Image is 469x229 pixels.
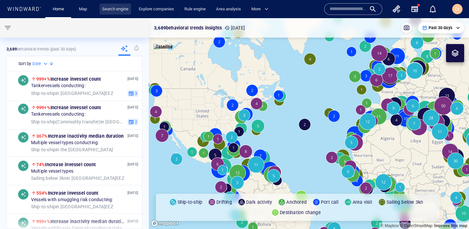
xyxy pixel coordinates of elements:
button: Home [48,4,69,15]
canvas: Map [149,18,469,229]
div: Date [32,61,49,67]
span: Tanker vessels conducting: [31,111,85,117]
span: in the [GEOGRAPHIC_DATA] [31,147,113,153]
a: Explore companies [136,4,177,15]
span: 554% [36,190,48,196]
span: Increase in vessel count [36,76,101,82]
p: behavioral trends (Past 30 days) [6,46,76,52]
a: Area analysis [213,4,244,15]
span: Increase in vessel count [36,105,101,110]
button: CL [451,3,464,16]
a: Home [50,4,67,15]
iframe: Chat [442,200,464,224]
a: OpenStreetMap [400,223,432,228]
strong: 3,689 [6,47,17,52]
p: [DATE] [127,76,138,82]
span: Multiple vessel types conducting: [31,140,99,146]
div: Past 30 days [422,25,460,31]
img: satellite [154,44,173,51]
span: Multiple vessel types [31,168,73,174]
p: Drifting [216,198,232,206]
p: Anchored [286,198,307,206]
span: in [GEOGRAPHIC_DATA] EEZ [31,90,113,96]
span: 999+% [36,105,50,110]
span: Ship-to-ship [31,147,56,152]
p: Area visit [353,198,372,206]
h6: Sort by [18,61,31,67]
div: Notification center [429,5,437,13]
p: Ship-to-ship [178,198,202,206]
button: More [249,4,274,15]
span: Increase in vessel count [36,190,98,196]
span: Tanker vessels conducting: [31,83,85,89]
span: Ship-to-ship ( Commodity transfer ) [31,119,101,124]
span: CL [455,6,460,12]
span: in [GEOGRAPHIC_DATA] EEZ [31,119,125,125]
span: 74% [36,162,45,167]
span: Ship-to-ship [31,204,56,209]
p: 3,689 behavioral trends insights [154,24,222,32]
span: in [GEOGRAPHIC_DATA] EEZ [31,175,124,181]
p: Satellite [156,43,173,51]
p: Sailing below 3kn [387,198,423,206]
span: Ship-to-ship [31,90,56,96]
span: 999+% [36,76,50,82]
a: Mapbox [381,223,399,228]
a: Map feedback [434,223,467,228]
span: Sailing below 3kn [31,175,67,180]
span: Increase in vessel count [36,162,96,167]
p: [DATE] [127,190,138,196]
button: 2 [127,118,138,125]
p: Destination change [280,209,321,216]
p: [DATE] [127,104,138,110]
h6: Date [32,61,41,67]
a: Rule engine [182,4,208,15]
a: Map [76,4,92,15]
p: Dark activity [246,198,272,206]
button: 3 [127,90,138,97]
span: in [GEOGRAPHIC_DATA] EEZ [31,204,113,210]
p: [DATE] [127,161,138,167]
a: Mapbox logo [151,220,179,227]
span: Increase in activity median duration [36,133,124,139]
span: Vessels with smuggling risk conducting: [31,197,113,203]
span: 2 [134,119,137,125]
span: 367% [36,133,48,139]
a: Search engine [100,4,131,15]
p: [DATE] [127,133,138,139]
p: Past 30 days [429,25,452,31]
span: 3 [134,90,137,96]
button: Map [74,4,94,15]
span: More [251,6,268,13]
p: Port call [321,198,338,206]
p: [DATE] [224,24,245,32]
